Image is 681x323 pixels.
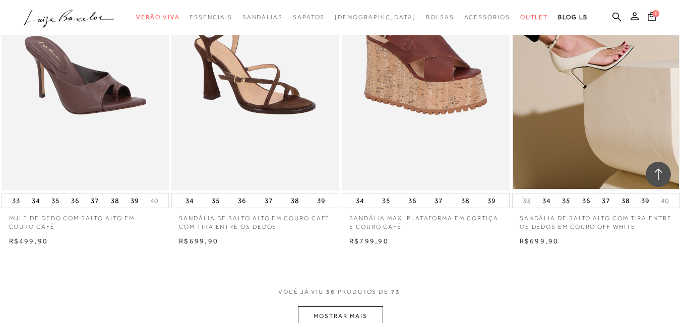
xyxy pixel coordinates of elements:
[9,193,23,208] button: 33
[645,11,659,25] button: 0
[136,14,179,21] span: Verão Viva
[391,288,400,306] span: 73
[182,193,197,208] button: 34
[278,288,324,296] span: VOCê JÁ VIU
[464,8,510,27] a: categoryNavScreenReaderText
[349,237,389,245] span: R$799,90
[353,193,367,208] button: 34
[342,208,510,231] a: SANDÁLIA MAXI PLATAFORMA EM CORTIÇA E COURO CAFÉ
[618,193,633,208] button: 38
[293,8,325,27] a: categoryNavScreenReaderText
[88,193,102,208] button: 37
[242,14,283,21] span: Sandálias
[128,193,142,208] button: 39
[262,193,276,208] button: 37
[405,193,419,208] button: 36
[29,193,43,208] button: 34
[558,14,587,21] span: BLOG LB
[520,196,534,206] button: 33
[293,14,325,21] span: Sapatos
[539,193,553,208] button: 34
[2,208,169,231] a: MULE DE DEDO COM SALTO ALTO EM COURO CAFÉ
[108,193,122,208] button: 38
[335,14,416,21] span: [DEMOGRAPHIC_DATA]
[209,193,223,208] button: 35
[9,237,48,245] span: R$499,90
[147,196,161,206] button: 40
[599,193,613,208] button: 37
[288,193,302,208] button: 38
[638,193,652,208] button: 39
[179,237,218,245] span: R$699,90
[426,8,454,27] a: categoryNavScreenReaderText
[559,193,573,208] button: 35
[658,196,672,206] button: 40
[520,237,559,245] span: R$699,90
[68,193,82,208] button: 36
[314,193,328,208] button: 39
[558,8,587,27] a: BLOG LB
[242,8,283,27] a: categoryNavScreenReaderText
[512,208,680,231] a: SANDÁLIA DE SALTO ALTO COM TIRA ENTRE OS DEDOS EM COURO OFF WHITE
[652,10,659,17] span: 0
[338,288,389,296] span: PRODUTOS DE
[520,14,548,21] span: Outlet
[171,208,339,231] a: SANDÁLIA DE SALTO ALTO EM COURO CAFÉ COM TIRA ENTRE OS DEDOS
[235,193,249,208] button: 36
[190,14,232,21] span: Essenciais
[48,193,63,208] button: 35
[579,193,593,208] button: 36
[136,8,179,27] a: categoryNavScreenReaderText
[190,8,232,27] a: categoryNavScreenReaderText
[431,193,446,208] button: 37
[520,8,548,27] a: categoryNavScreenReaderText
[335,8,416,27] a: noSubCategoriesText
[464,14,510,21] span: Acessórios
[379,193,393,208] button: 35
[426,14,454,21] span: Bolsas
[458,193,472,208] button: 38
[484,193,499,208] button: 39
[326,288,335,306] span: 36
